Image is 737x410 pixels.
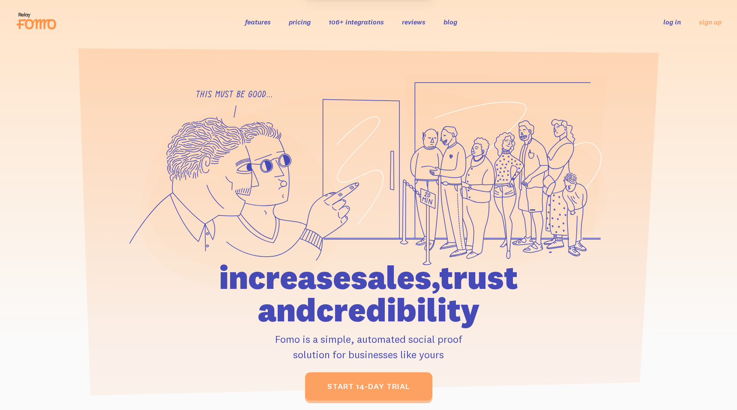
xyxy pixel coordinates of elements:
[170,261,567,326] h1: increase sales, trust and credibility
[663,18,681,26] a: log in
[289,18,311,26] a: pricing
[170,331,567,362] p: Fomo is a simple, automated social proof solution for businesses like yours
[305,372,432,401] a: start 14-day trial
[402,18,425,26] a: reviews
[245,18,271,26] a: features
[699,18,722,27] a: sign up
[443,18,457,26] a: blog
[329,18,384,26] a: 106+ integrations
